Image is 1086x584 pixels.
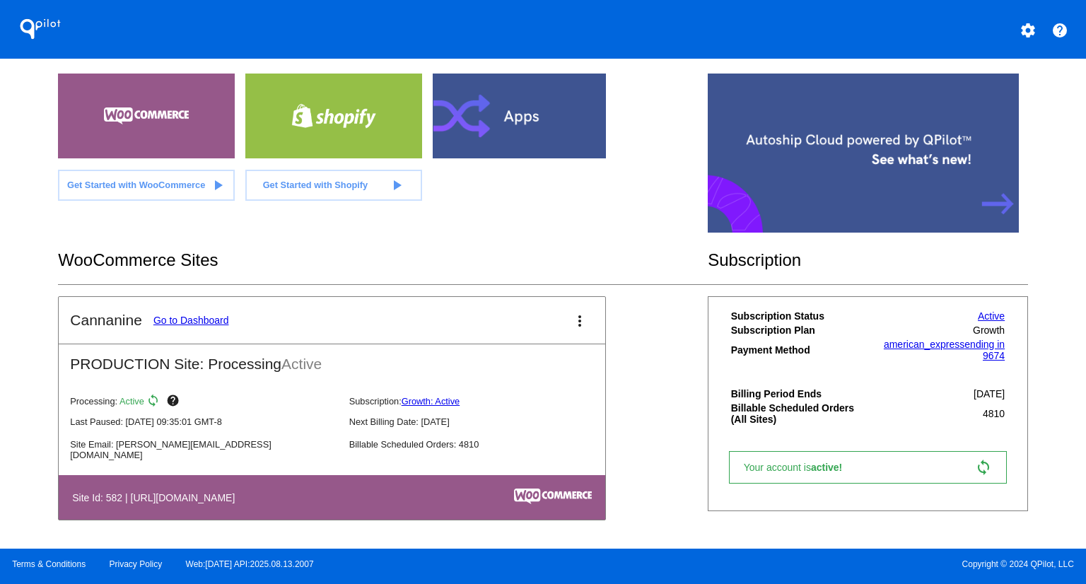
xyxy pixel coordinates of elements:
a: Get Started with WooCommerce [58,170,235,201]
mat-icon: sync [146,394,163,411]
span: Get Started with WooCommerce [67,180,205,190]
p: Subscription: [349,396,617,407]
h4: Site Id: 582 | [URL][DOMAIN_NAME] [72,492,242,503]
span: Active [281,356,322,372]
p: Site Email: [PERSON_NAME][EMAIL_ADDRESS][DOMAIN_NAME] [70,439,337,460]
p: Processing: [70,394,337,411]
mat-icon: help [166,394,183,411]
h2: WooCommerce Sites [58,250,708,270]
a: Get Started with Shopify [245,170,422,201]
span: Growth [973,325,1005,336]
a: Active [978,310,1005,322]
span: Active [119,396,144,407]
a: american_expressending in 9674 [884,339,1005,361]
a: Go to Dashboard [153,315,229,326]
a: Privacy Policy [110,559,163,569]
th: Billable Scheduled Orders (All Sites) [730,402,868,426]
a: Terms & Conditions [12,559,86,569]
h1: QPilot [12,15,69,43]
mat-icon: settings [1020,22,1037,39]
th: Subscription Status [730,310,868,322]
span: Get Started with Shopify [263,180,368,190]
span: american_express [884,339,964,350]
a: Growth: Active [402,396,460,407]
th: Payment Method [730,338,868,362]
h2: Cannanine [70,312,142,329]
span: 4810 [983,408,1005,419]
span: Copyright © 2024 QPilot, LLC [555,559,1074,569]
th: Billing Period Ends [730,387,868,400]
span: active! [811,462,849,473]
h2: Subscription [708,250,1028,270]
mat-icon: play_arrow [388,177,405,194]
th: Subscription Plan [730,324,868,337]
mat-icon: sync [975,459,992,476]
a: Your account isactive! sync [729,451,1007,484]
mat-icon: more_vert [571,313,588,329]
p: Next Billing Date: [DATE] [349,416,617,427]
mat-icon: help [1051,22,1068,39]
p: Billable Scheduled Orders: 4810 [349,439,617,450]
p: Last Paused: [DATE] 09:35:01 GMT-8 [70,416,337,427]
img: c53aa0e5-ae75-48aa-9bee-956650975ee5 [514,489,592,504]
span: Your account is [744,462,857,473]
h2: PRODUCTION Site: Processing [59,344,605,373]
mat-icon: play_arrow [209,177,226,194]
a: Web:[DATE] API:2025.08.13.2007 [186,559,314,569]
span: [DATE] [974,388,1005,399]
